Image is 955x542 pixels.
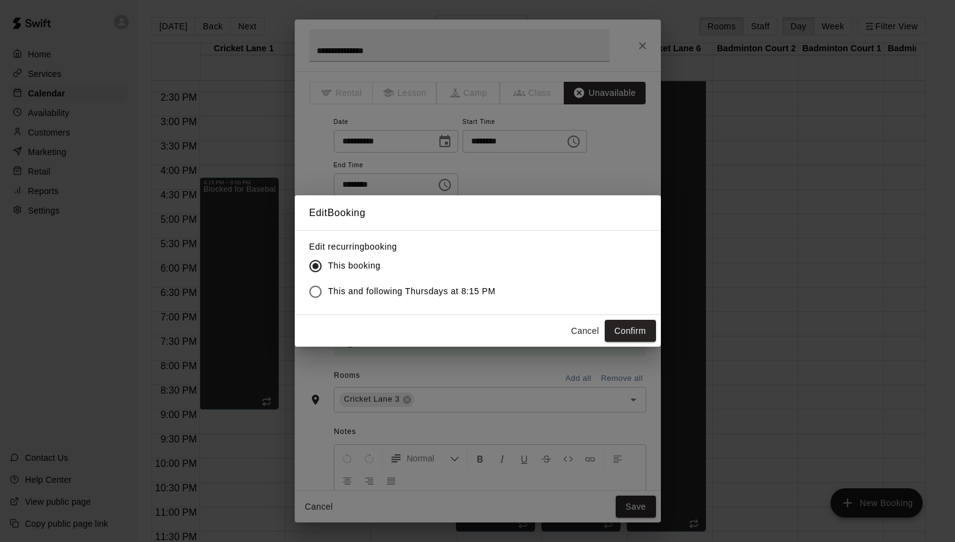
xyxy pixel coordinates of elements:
[566,320,605,342] button: Cancel
[605,320,656,342] button: Confirm
[328,285,496,298] span: This and following Thursdays at 8:15 PM
[295,195,661,231] h2: Edit Booking
[328,259,381,272] span: This booking
[309,240,506,253] label: Edit recurring booking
